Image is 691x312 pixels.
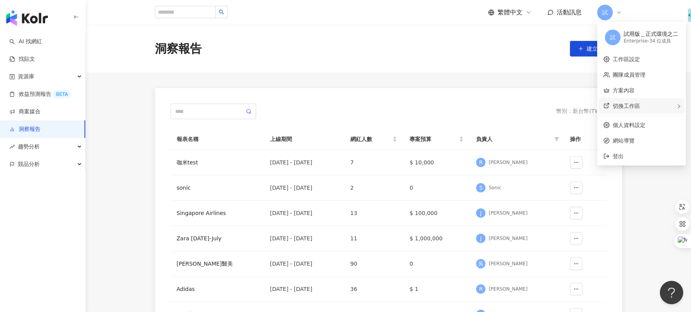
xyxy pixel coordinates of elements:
span: filter [553,133,561,145]
span: 試 [610,33,615,42]
div: [DATE] - [DATE] [270,209,338,217]
td: 90 [344,251,404,277]
span: filter [554,137,559,141]
span: 網紅人數 [350,135,391,143]
a: sonic [177,183,258,192]
a: searchAI 找網紅 [9,38,42,46]
td: 7 [344,150,404,175]
span: 吳 [478,259,484,268]
a: Zara [DATE]-July [177,234,258,243]
div: [DATE] - [DATE] [270,234,338,243]
div: [DATE] - [DATE] [270,158,338,167]
div: [PERSON_NAME] [489,159,527,166]
td: $ 100,000 [403,201,470,226]
th: 網紅人數 [344,129,404,150]
a: 咖米test [177,158,258,167]
a: 團隊成員管理 [613,72,645,78]
span: 網站導覽 [613,136,680,145]
th: 操作 [564,129,607,150]
span: 專案預算 [410,135,457,143]
span: 活動訊息 [557,9,582,16]
td: $ 1 [403,277,470,302]
span: J [480,209,482,217]
div: [DATE] - [DATE] [270,285,338,293]
img: logo [6,10,48,26]
div: Sonic [489,185,501,191]
span: search [219,9,224,15]
a: 洞察報告 [9,125,40,133]
td: $ 1,000,000 [403,226,470,251]
iframe: Help Scout Beacon - Open [660,281,683,304]
span: 負責人 [476,135,551,143]
span: rise [9,144,15,150]
td: 2 [344,175,404,201]
span: 建立新報告 [587,46,614,52]
a: [PERSON_NAME]醫美 [177,259,258,268]
span: 試 [602,8,608,17]
div: [PERSON_NAME] [489,286,527,293]
td: 0 [403,175,470,201]
span: J [480,234,482,243]
span: S [479,183,483,192]
div: Enterprise - 34 位成員 [624,38,678,44]
a: 找貼文 [9,55,35,63]
span: 競品分析 [18,155,40,173]
span: R [479,285,483,293]
button: 建立新報告 [570,41,622,56]
span: 趨勢分析 [18,138,40,155]
div: [DATE] - [DATE] [270,259,338,268]
span: 切換工作區 [613,103,640,109]
span: right [677,104,681,109]
a: 工作區設定 [613,56,640,62]
span: 登出 [613,153,624,159]
div: 試用版＿正式環境之二 [624,30,678,38]
a: 方案內容 [613,87,635,93]
div: [DATE] - [DATE] [270,183,338,192]
a: 效益預測報告BETA [9,90,71,98]
a: 商案媒合 [9,108,40,116]
a: Adidas [177,285,258,293]
a: 個人資料設定 [613,122,645,128]
a: Singapore Airlines [177,209,258,217]
div: 洞察報告 [155,41,202,57]
th: 上線期間 [264,129,344,150]
div: [PERSON_NAME] [489,261,527,267]
td: $ 10,000 [403,150,470,175]
td: 13 [344,201,404,226]
th: 專案預算 [403,129,470,150]
div: [PERSON_NAME] [489,235,527,242]
td: 11 [344,226,404,251]
th: 報表名稱 [171,129,264,150]
td: 36 [344,277,404,302]
div: [PERSON_NAME] [489,210,527,217]
span: R [479,158,483,167]
span: 資源庫 [18,68,34,85]
span: 繁體中文 [498,8,522,17]
div: 幣別 ： 新台幣 ( TWD ) [556,108,606,115]
td: 0 [403,251,470,277]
